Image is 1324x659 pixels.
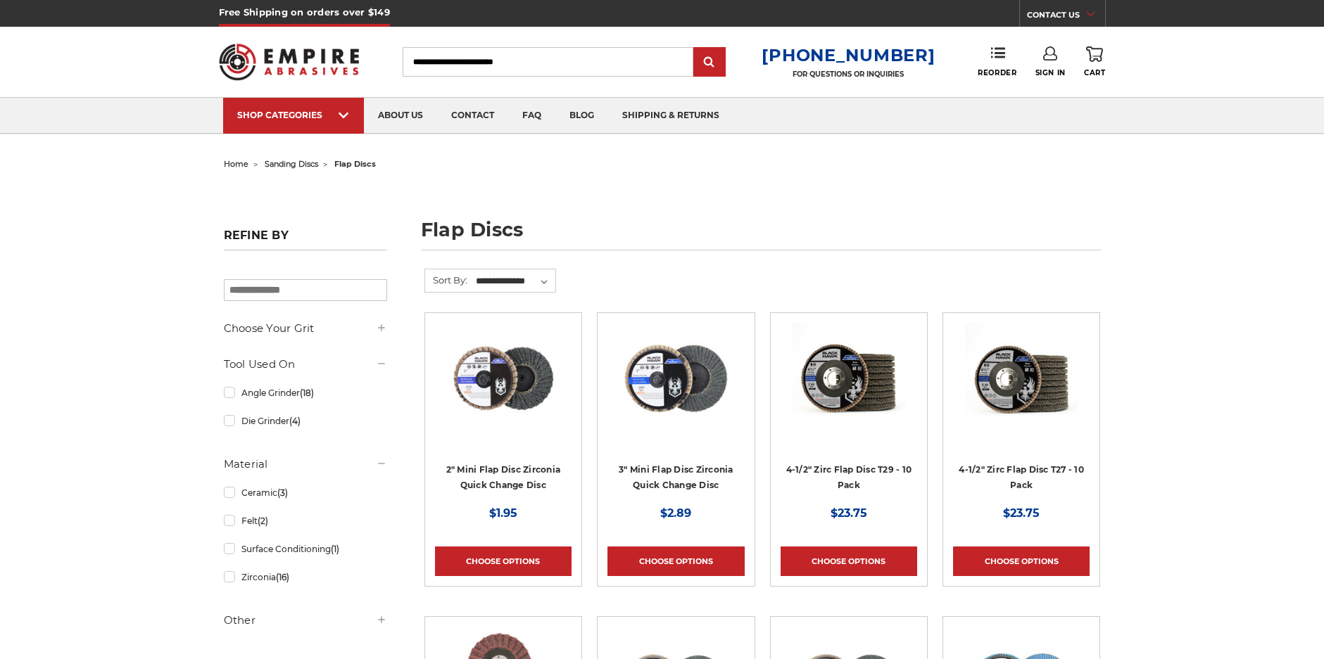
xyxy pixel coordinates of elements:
[619,464,733,491] a: 3" Mini Flap Disc Zirconia Quick Change Disc
[619,323,732,435] img: BHA 3" Quick Change 60 Grit Flap Disc for Fine Grinding and Finishing
[224,356,387,373] h5: Tool Used On
[978,68,1016,77] span: Reorder
[660,506,691,520] span: $2.89
[793,323,905,435] img: 4.5" Black Hawk Zirconia Flap Disc 10 Pack
[437,98,508,134] a: contact
[607,323,744,459] a: BHA 3" Quick Change 60 Grit Flap Disc for Fine Grinding and Finishing
[237,110,350,120] div: SHOP CATEGORIES
[364,98,437,134] a: about us
[953,323,1090,459] a: Black Hawk 4-1/2" x 7/8" Flap Disc Type 27 - 10 Pack
[607,546,744,576] a: Choose Options
[786,464,912,491] a: 4-1/2" Zirc Flap Disc T29 - 10 Pack
[334,159,376,169] span: flap discs
[331,544,339,554] span: (1)
[224,537,387,561] a: Surface Conditioning
[224,508,387,533] a: Felt
[425,269,467,290] label: Sort By:
[421,220,1101,250] h1: flap discs
[435,546,572,576] a: Choose Options
[224,159,248,169] a: home
[953,546,1090,576] a: Choose Options
[447,323,560,435] img: Black Hawk Abrasives 2-inch Zirconia Flap Disc with 60 Grit Zirconia for Smooth Finishing
[224,480,387,505] a: Ceramic
[1027,7,1105,27] a: CONTACT US
[446,464,561,491] a: 2" Mini Flap Disc Zirconia Quick Change Disc
[489,506,517,520] span: $1.95
[1003,506,1040,520] span: $23.75
[289,416,301,426] span: (4)
[224,229,387,250] h5: Refine by
[762,70,935,79] p: FOR QUESTIONS OR INQUIRIES
[224,320,387,337] h5: Choose Your Grit
[1084,68,1105,77] span: Cart
[435,323,572,459] a: Black Hawk Abrasives 2-inch Zirconia Flap Disc with 60 Grit Zirconia for Smooth Finishing
[224,380,387,405] a: Angle Grinder
[1035,68,1066,77] span: Sign In
[1084,46,1105,77] a: Cart
[224,409,387,433] a: Die Grinder
[608,98,733,134] a: shipping & returns
[224,456,387,473] h5: Material
[781,546,917,576] a: Choose Options
[224,612,387,629] h5: Other
[978,46,1016,77] a: Reorder
[965,323,1078,435] img: Black Hawk 4-1/2" x 7/8" Flap Disc Type 27 - 10 Pack
[265,159,318,169] a: sanding discs
[695,49,724,77] input: Submit
[300,388,314,398] span: (18)
[831,506,867,520] span: $23.75
[277,487,288,498] span: (3)
[258,516,268,526] span: (2)
[508,98,555,134] a: faq
[762,45,935,65] a: [PHONE_NUMBER]
[474,271,555,292] select: Sort By:
[219,34,360,89] img: Empire Abrasives
[781,323,917,459] a: 4.5" Black Hawk Zirconia Flap Disc 10 Pack
[555,98,608,134] a: blog
[224,565,387,589] a: Zirconia
[959,464,1084,491] a: 4-1/2" Zirc Flap Disc T27 - 10 Pack
[276,572,289,582] span: (16)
